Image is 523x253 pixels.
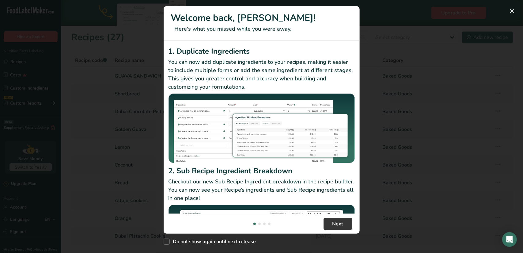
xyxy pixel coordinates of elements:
[169,58,355,91] p: You can now add duplicate ingredients to your recipes, making it easier to include multiple forms...
[169,165,355,176] h2: 2. Sub Recipe Ingredient Breakdown
[171,11,352,25] h1: Welcome back, [PERSON_NAME]!
[169,46,355,57] h2: 1. Duplicate Ingredients
[171,25,352,33] p: Here's what you missed while you were away.
[169,94,355,163] img: Duplicate Ingredients
[170,239,256,245] span: Do not show again until next release
[324,218,352,230] button: Next
[502,232,517,247] div: Open Intercom Messenger
[332,220,343,228] span: Next
[169,178,355,202] p: Checkout our new Sub Recipe Ingredient breakdown in the recipe builder. You can now see your Reci...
